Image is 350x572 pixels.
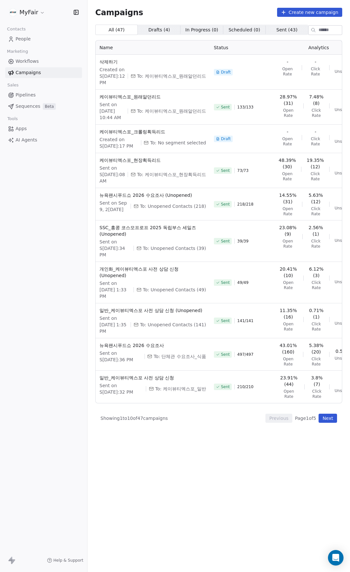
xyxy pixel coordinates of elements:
[150,140,206,146] span: To: No segment selected
[277,8,342,17] button: Create new campaign
[276,27,297,33] span: Sent ( 43 )
[5,114,20,124] span: Tools
[221,136,231,141] span: Draft
[16,103,40,110] span: Sequences
[99,129,206,135] span: 케이뷰티엑스포_크롤링획득리드
[99,157,206,163] span: 케이뷰티엑스포_현장획득리드
[309,280,324,290] span: Click Rate
[319,414,337,423] button: Next
[100,415,168,421] span: Showing 1 to 10 of 47 campaigns
[53,558,83,563] span: Help & Support
[237,105,253,110] span: 133 / 133
[279,94,298,107] span: 28.97% (31)
[279,157,296,170] span: 48.39% (30)
[99,94,206,100] span: 케이뷰티엑스포_원래알던리드
[5,80,21,90] span: Sales
[140,203,206,209] span: To: Unopened Contacts (218)
[307,66,324,77] span: Click Rate
[99,350,142,363] span: Sent on S[DATE]:36 PM
[9,8,17,16] img: %C3%AC%C2%9B%C2%90%C3%AD%C2%98%C2%95%20%C3%AB%C2%A1%C2%9C%C3%AA%C2%B3%C2%A0(white+round).png
[287,129,288,135] span: -
[5,135,82,145] a: AI Agents
[221,384,230,389] span: Sent
[99,200,128,213] span: Sent on Sep 9, 2[DATE]
[279,280,298,290] span: Open Rate
[221,239,230,244] span: Sent
[99,280,131,299] span: Sent on [DATE] 1:33 PM
[5,101,82,112] a: SequencesBeta
[315,129,316,135] span: -
[237,239,249,244] span: 39 / 39
[315,59,316,65] span: -
[16,125,27,132] span: Apps
[309,108,324,118] span: Click Rate
[221,105,230,110] span: Sent
[287,59,288,65] span: -
[237,168,249,173] span: 73 / 73
[279,108,298,118] span: Open Rate
[99,59,206,65] span: 삭제하기
[140,321,206,328] span: To: Unopened Contacts (141)
[328,550,344,566] div: Open Intercom Messenger
[237,280,249,285] span: 49 / 49
[137,171,206,178] span: To: 케이뷰티엑스포_현장획득리드
[279,66,297,77] span: Open Rate
[279,356,298,367] span: Open Rate
[99,101,125,121] span: Sent on [DATE] 10:44 AM
[221,70,231,75] span: Draft
[4,47,31,56] span: Marketing
[16,137,37,143] span: AI Agents
[310,389,324,399] span: Click Rate
[5,56,82,67] a: Workflows
[279,239,297,249] span: Open Rate
[279,389,299,399] span: Open Rate
[99,239,131,258] span: Sent on S[DATE]:34 PM
[228,27,260,33] span: Scheduled ( 0 )
[137,108,206,114] span: To: 케이뷰티엑스포_원래알던리드
[5,67,82,78] a: Campaigns
[295,415,316,421] span: Page 1 of 5
[4,24,29,34] span: Contacts
[307,171,324,182] span: Click Rate
[99,375,206,381] span: 일반_케이뷰티엑스포 사전 상담 신청
[308,239,324,249] span: Click Rate
[137,73,206,79] span: To: 케이뷰티엑스포_원래알던리드
[5,34,82,44] a: People
[221,280,230,285] span: Sent
[99,136,138,149] span: Created on S[DATE]:17 PM
[279,266,298,279] span: 20.41% (10)
[279,192,297,205] span: 14.55% (31)
[279,342,298,355] span: 43.01% (160)
[279,224,297,237] span: 23.08% (9)
[309,307,324,320] span: 0.71% (1)
[279,206,297,217] span: Open Rate
[99,266,206,279] span: 개인화_케이뷰티엑스포 사전 상담 신청 (Unopened)
[99,192,206,198] span: 뉴욕팬시푸드쇼 2026 수요조사 (Unopened)
[47,558,83,563] a: Help & Support
[221,202,230,207] span: Sent
[5,123,82,134] a: Apps
[308,206,324,217] span: Click Rate
[154,353,206,360] span: To: 단체관 수요조사_식품
[19,8,38,17] span: MyFair
[143,245,206,252] span: To: Unopened Contacts (39)
[308,192,324,205] span: 5.63% (12)
[99,342,206,349] span: 뉴욕팬시푸드쇼 2026 수요조사
[43,103,56,110] span: Beta
[309,356,324,367] span: Click Rate
[307,157,324,170] span: 19.35% (12)
[279,307,298,320] span: 11.35% (16)
[5,90,82,100] a: Pipelines
[221,318,230,323] span: Sent
[310,375,324,387] span: 3.8% (7)
[99,165,125,184] span: Sent on S[DATE]:08 AM
[309,342,324,355] span: 5.38% (20)
[309,266,324,279] span: 6.12% (3)
[16,69,41,76] span: Campaigns
[99,66,125,86] span: Created on S[DATE]:12 PM
[99,224,206,237] span: SSC_홍콩 코스모프로프 2025 독립부스 세일즈 (Unopened)
[99,382,143,395] span: Sent on S[DATE]:32 PM
[237,384,253,389] span: 210 / 210
[8,7,46,18] button: MyFair
[279,136,297,147] span: Open Rate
